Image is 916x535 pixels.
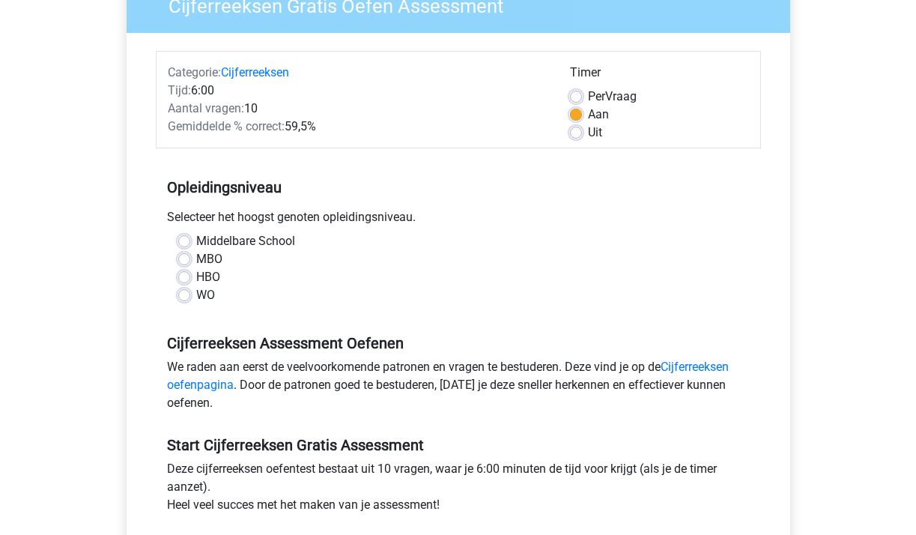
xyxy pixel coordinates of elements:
span: Aantal vragen: [168,101,244,115]
label: Aan [588,106,609,124]
div: 59,5% [157,118,559,136]
h5: Cijferreeksen Assessment Oefenen [167,334,750,352]
h5: Opleidingsniveau [167,172,750,202]
div: 10 [157,100,559,118]
label: WO [196,286,215,304]
div: We raden aan eerst de veelvoorkomende patronen en vragen te bestuderen. Deze vind je op de . Door... [156,358,761,418]
label: HBO [196,268,220,286]
label: Vraag [588,88,637,106]
label: Uit [588,124,602,142]
span: Categorie: [168,65,221,79]
label: MBO [196,250,222,268]
div: Selecteer het hoogst genoten opleidingsniveau. [156,208,761,232]
div: Deze cijferreeksen oefentest bestaat uit 10 vragen, waar je 6:00 minuten de tijd voor krijgt (als... [156,460,761,520]
a: Cijferreeksen [221,65,289,79]
div: 6:00 [157,82,559,100]
div: Timer [570,64,749,88]
h5: Start Cijferreeksen Gratis Assessment [167,436,750,454]
span: Gemiddelde % correct: [168,119,285,133]
span: Tijd: [168,83,191,97]
label: Middelbare School [196,232,295,250]
span: Per [588,89,605,103]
